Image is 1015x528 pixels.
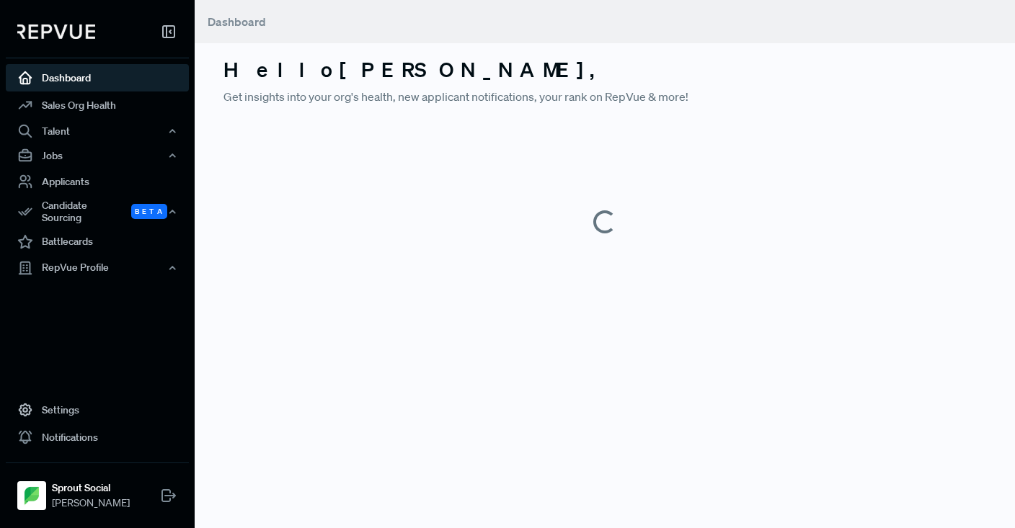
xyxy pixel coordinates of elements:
[52,496,130,511] span: [PERSON_NAME]
[6,228,189,256] a: Battlecards
[52,480,130,496] strong: Sprout Social
[6,91,189,119] a: Sales Org Health
[223,88,986,105] p: Get insights into your org's health, new applicant notifications, your rank on RepVue & more!
[6,168,189,195] a: Applicants
[6,424,189,451] a: Notifications
[6,119,189,143] button: Talent
[6,195,189,228] div: Candidate Sourcing
[131,204,167,219] span: Beta
[20,484,43,507] img: Sprout Social
[17,24,95,39] img: RepVue
[223,58,986,82] h3: Hello [PERSON_NAME] ,
[6,396,189,424] a: Settings
[6,143,189,168] button: Jobs
[6,462,189,516] a: Sprout SocialSprout Social[PERSON_NAME]
[208,14,266,29] span: Dashboard
[6,64,189,91] a: Dashboard
[6,256,189,280] button: RepVue Profile
[6,195,189,228] button: Candidate Sourcing Beta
